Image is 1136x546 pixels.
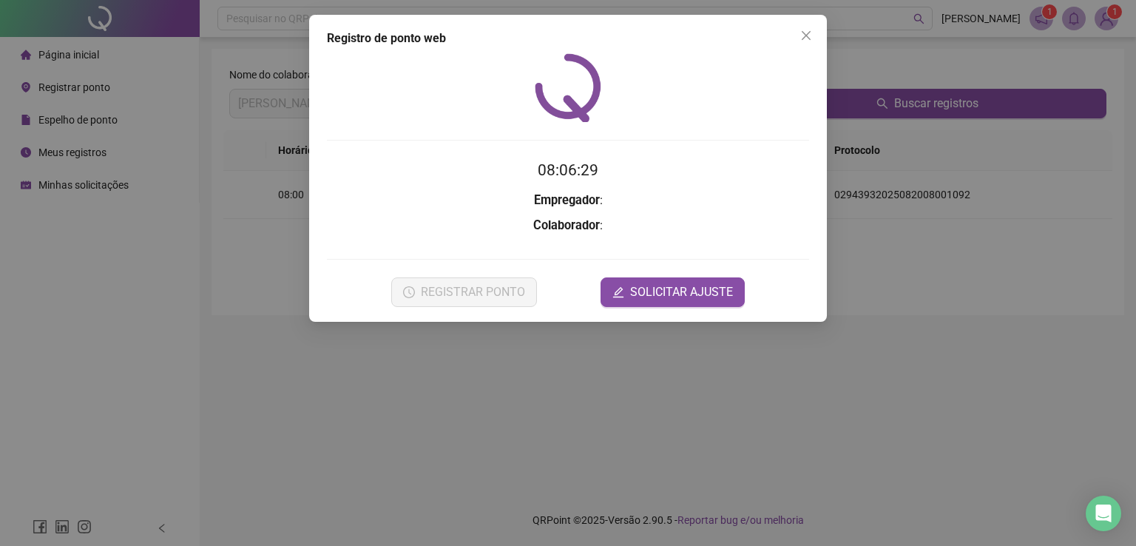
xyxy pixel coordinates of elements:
span: SOLICITAR AJUSTE [630,283,733,301]
time: 08:06:29 [538,161,598,179]
img: QRPoint [535,53,601,122]
button: Close [794,24,818,47]
div: Open Intercom Messenger [1086,496,1121,531]
div: Registro de ponto web [327,30,809,47]
strong: Empregador [534,193,600,207]
h3: : [327,216,809,235]
span: close [800,30,812,41]
button: REGISTRAR PONTO [391,277,537,307]
h3: : [327,191,809,210]
strong: Colaborador [533,218,600,232]
span: edit [612,286,624,298]
button: editSOLICITAR AJUSTE [601,277,745,307]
